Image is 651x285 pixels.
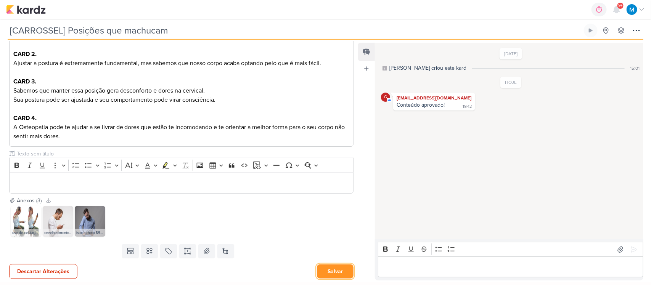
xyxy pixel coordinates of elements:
strong: CARD 3. [13,78,36,85]
img: kardz.app [6,5,46,14]
div: uso-de-celular.jpg [11,229,41,237]
input: Kard Sem Título [8,24,582,37]
img: x6spZygY5F2HPNYVrr3Mu9bFMGIgPnLV9Iiwt2xb.jpg [11,206,41,237]
div: [PERSON_NAME] criou este kard [389,64,467,72]
input: Texto sem título [15,150,354,158]
span: 9+ [619,3,623,9]
div: 19:42 [463,104,472,110]
div: giselyrlfreitas@gmail.com [381,93,390,102]
p: Sua postura pode ser ajustada e seu comportamento pode virar consciência. [13,95,350,104]
div: [EMAIL_ADDRESS][DOMAIN_NAME] [395,94,474,102]
p: Ajustar a postura é extremamente fundamental, mas sabemos que nosso corpo acaba optando pelo que ... [13,59,350,68]
p: g [384,95,387,99]
div: Editor editing area: main [9,173,354,194]
img: 2K236JmuBKkDtC32rf8q8mrZkhQEC1J1797Q8BV9.jpg [43,206,73,237]
div: Anexos (3) [17,197,42,205]
div: Editor editing area: main [378,256,643,277]
div: Editor editing area: main [9,16,354,147]
div: istockphoto-899095994-170667a.jpg [75,229,105,237]
img: vASeJoniCUEu618UDpu787Ly2WiPKN9gnc7Z0MPG.jpg [75,206,105,237]
div: Conteúdo aprovado! [397,102,445,108]
div: Editor toolbar [378,242,643,257]
strong: CARD 4. [13,114,37,122]
button: Descartar Alterações [9,264,77,279]
button: Salvar [317,264,354,279]
strong: CARD 2. [13,50,37,58]
img: MARIANA MIRANDA [627,4,637,15]
p: A Osteopatia pode te ajudar a se livrar de dores que estão te incomodando e te orientar a melhor ... [13,123,350,141]
div: Editor toolbar [9,158,354,173]
div: Ligar relógio [588,27,594,34]
div: 15:01 [630,65,640,72]
p: Sabemos que manter essa posição gera desconforto e dores na cervical. [13,86,350,95]
div: envelhecimento-do-pescoco.jpg [43,229,73,237]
